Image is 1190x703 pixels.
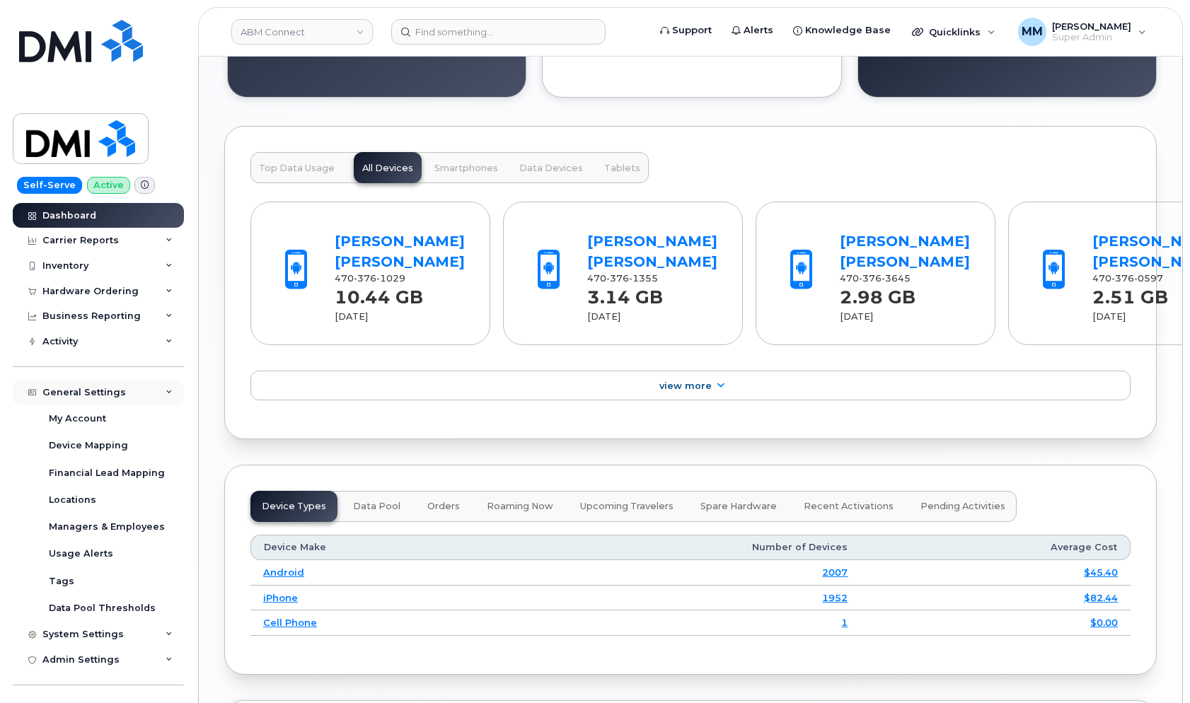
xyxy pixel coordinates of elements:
[804,501,894,512] span: Recent Activations
[335,310,465,323] div: [DATE]
[1090,617,1118,628] a: $0.00
[1092,273,1163,284] span: 470
[335,233,465,270] a: [PERSON_NAME] [PERSON_NAME]
[841,617,848,628] a: 1
[1111,273,1134,284] span: 376
[511,152,591,183] button: Data Devices
[587,233,717,270] a: [PERSON_NAME] [PERSON_NAME]
[376,273,405,284] span: 1029
[231,19,373,45] a: ABM Connect
[882,273,911,284] span: 3645
[805,23,891,37] span: Knowledge Base
[354,273,376,284] span: 376
[1052,32,1131,43] span: Super Admin
[434,163,498,174] span: Smartphones
[263,592,298,603] a: iPhone
[353,501,400,512] span: Data Pool
[672,23,712,37] span: Support
[1022,23,1043,40] span: MM
[335,279,423,308] strong: 10.44 GB
[1008,18,1156,46] div: Michael Merced
[596,152,649,183] button: Tablets
[487,501,553,512] span: Roaming Now
[250,152,343,183] button: Top Data Usage
[606,273,629,284] span: 376
[659,380,712,391] span: View More
[929,26,981,37] span: Quicklinks
[840,279,915,308] strong: 2.98 GB
[263,567,304,578] a: Android
[250,371,1131,400] a: View More
[580,501,674,512] span: Upcoming Travelers
[700,501,777,512] span: Spare Hardware
[426,152,507,183] button: Smartphones
[902,18,1005,46] div: Quicklinks
[391,19,606,45] input: Find something...
[427,501,460,512] span: Orders
[840,273,911,284] span: 470
[722,16,783,45] a: Alerts
[744,23,773,37] span: Alerts
[587,273,658,284] span: 470
[629,273,658,284] span: 1355
[783,16,901,45] a: Knowledge Base
[822,567,848,578] a: 2007
[1092,279,1168,308] strong: 2.51 GB
[1084,567,1118,578] a: $45.40
[263,617,317,628] a: Cell Phone
[508,535,860,560] th: Number of Devices
[1134,273,1163,284] span: 0597
[920,501,1005,512] span: Pending Activities
[840,310,970,323] div: [DATE]
[587,279,663,308] strong: 3.14 GB
[259,163,335,174] span: Top Data Usage
[822,592,848,603] a: 1952
[587,310,717,323] div: [DATE]
[860,535,1131,560] th: Average Cost
[1084,592,1118,603] a: $82.44
[519,163,583,174] span: Data Devices
[1052,21,1131,32] span: [PERSON_NAME]
[840,233,970,270] a: [PERSON_NAME] [PERSON_NAME]
[650,16,722,45] a: Support
[604,163,640,174] span: Tablets
[859,273,882,284] span: 376
[250,535,508,560] th: Device Make
[335,273,405,284] span: 470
